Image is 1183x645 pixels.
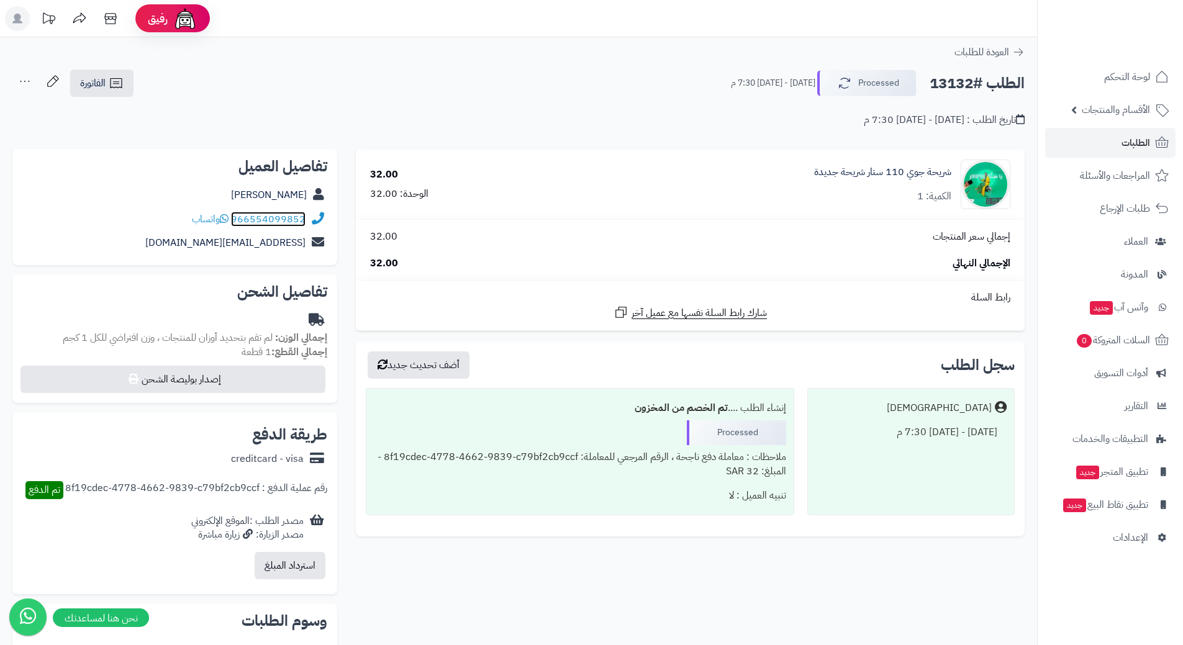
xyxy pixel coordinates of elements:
[374,445,786,484] div: ملاحظات : معاملة دفع ناجحة ، الرقم المرجعي للمعاملة: 8f19cdec-4778-4662-9839-c79bf2cb9ccf - المبل...
[191,528,304,542] div: مصدر الزيارة: زيارة مباشرة
[65,481,327,499] div: رقم عملية الدفع : 8f19cdec-4778-4662-9839-c79bf2cb9ccf
[954,45,1009,60] span: العودة للطلبات
[20,366,325,393] button: إصدار بوليصة الشحن
[231,187,307,202] a: [PERSON_NAME]
[1076,466,1099,479] span: جديد
[864,113,1025,127] div: تاريخ الطلب : [DATE] - [DATE] 7:30 م
[1075,463,1148,480] span: تطبيق المتجر
[1121,266,1148,283] span: المدونة
[1045,161,1176,191] a: المراجعات والأسئلة
[370,187,428,201] div: الوحدة: 32.00
[1045,523,1176,553] a: الإعدادات
[1104,68,1150,86] span: لوحة التحكم
[1045,128,1176,158] a: الطلبات
[1099,29,1171,55] img: logo-2.png
[63,330,273,345] span: لم تقم بتحديد أوزان للمنتجات ، وزن افتراضي للكل 1 كجم
[22,159,327,174] h2: تفاصيل العميل
[1045,227,1176,256] a: العملاء
[1089,299,1148,316] span: وآتس آب
[370,256,398,271] span: 32.00
[22,284,327,299] h2: تفاصيل الشحن
[1045,62,1176,92] a: لوحة التحكم
[687,420,786,445] div: Processed
[33,6,64,34] a: تحديثات المنصة
[1124,233,1148,250] span: العملاء
[632,306,767,320] span: شارك رابط السلة نفسها مع عميل آخر
[374,484,786,508] div: تنبيه العميل : لا
[1045,292,1176,322] a: وآتس آبجديد
[1076,332,1150,349] span: السلات المتروكة
[242,345,327,359] small: 1 قطعة
[635,400,728,415] b: تم الخصم من المخزون
[1045,457,1176,487] a: تطبيق المتجرجديد
[192,212,229,227] a: واتساب
[614,305,767,320] a: شارك رابط السلة نفسها مع عميل آخر
[275,330,327,345] strong: إجمالي الوزن:
[1090,301,1113,315] span: جديد
[1045,325,1176,355] a: السلات المتروكة0
[80,76,106,91] span: الفاتورة
[815,420,1007,444] div: [DATE] - [DATE] 7:30 م
[1113,529,1148,546] span: الإعدادات
[1077,334,1092,348] span: 0
[953,256,1010,271] span: الإجمالي النهائي
[255,552,325,579] button: استرداد المبلغ
[1094,364,1148,382] span: أدوات التسويق
[954,45,1025,60] a: العودة للطلبات
[1125,397,1148,415] span: التقارير
[817,70,917,96] button: Processed
[1080,167,1150,184] span: المراجعات والأسئلة
[22,613,327,628] h2: وسوم الطلبات
[361,291,1020,305] div: رابط السلة
[1045,358,1176,388] a: أدوات التسويق
[370,168,398,182] div: 32.00
[231,212,306,227] a: 966554099852
[1045,391,1176,421] a: التقارير
[29,482,60,497] span: تم الدفع
[731,77,815,89] small: [DATE] - [DATE] 7:30 م
[231,452,304,466] div: creditcard - visa
[917,189,951,204] div: الكمية: 1
[1045,490,1176,520] a: تطبيق نقاط البيعجديد
[70,70,134,97] a: الفاتورة
[370,230,397,244] span: 32.00
[191,514,304,543] div: مصدر الطلب :الموقع الإلكتروني
[148,11,168,26] span: رفيق
[1063,498,1086,512] span: جديد
[271,345,327,359] strong: إجمالي القطع:
[1122,134,1150,151] span: الطلبات
[374,396,786,420] div: إنشاء الطلب ....
[1062,496,1148,513] span: تطبيق نقاط البيع
[930,71,1025,96] h2: الطلب #13132
[941,358,1015,372] h3: سجل الطلب
[1082,101,1150,119] span: الأقسام والمنتجات
[252,427,327,442] h2: طريقة الدفع
[1100,200,1150,217] span: طلبات الإرجاع
[1045,424,1176,454] a: التطبيقات والخدمات
[933,230,1010,244] span: إجمالي سعر المنتجات
[887,401,992,415] div: [DEMOGRAPHIC_DATA]
[173,6,197,31] img: ai-face.png
[368,351,469,379] button: أضف تحديث جديد
[1045,194,1176,223] a: طلبات الإرجاع
[961,160,1010,209] img: 1751336771-photo_5990099658787113003_x-90x90.jpg
[1045,259,1176,289] a: المدونة
[145,235,306,250] a: [EMAIL_ADDRESS][DOMAIN_NAME]
[1072,430,1148,448] span: التطبيقات والخدمات
[814,165,951,179] a: شريحة جوي 110 ستار شريحة جديدة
